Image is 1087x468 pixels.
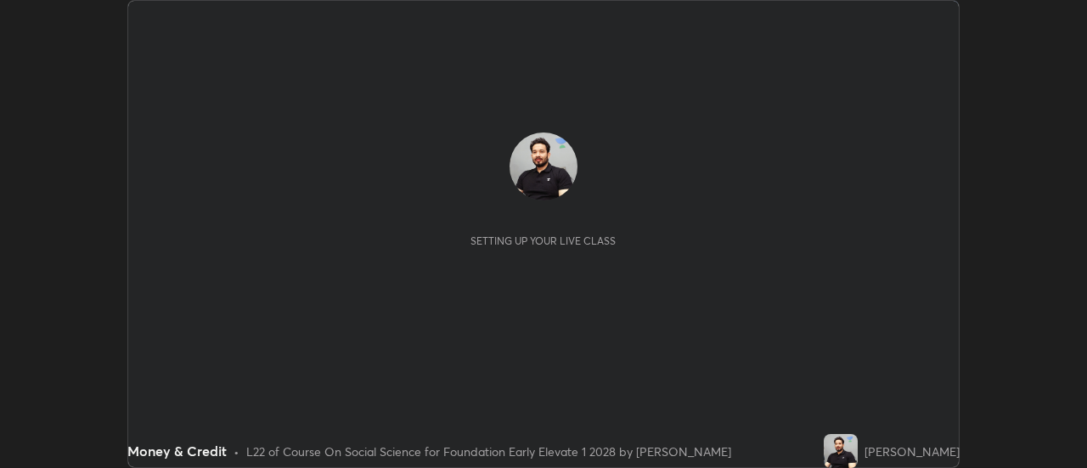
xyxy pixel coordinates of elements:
[246,443,731,460] div: L22 of Course On Social Science for Foundation Early Elevate 1 2028 by [PERSON_NAME]
[127,441,227,461] div: Money & Credit
[234,443,239,460] div: •
[824,434,858,468] img: a1051c4e16454786847e63d5841c551b.jpg
[510,133,577,200] img: a1051c4e16454786847e63d5841c551b.jpg
[470,234,616,247] div: Setting up your live class
[865,443,960,460] div: [PERSON_NAME]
